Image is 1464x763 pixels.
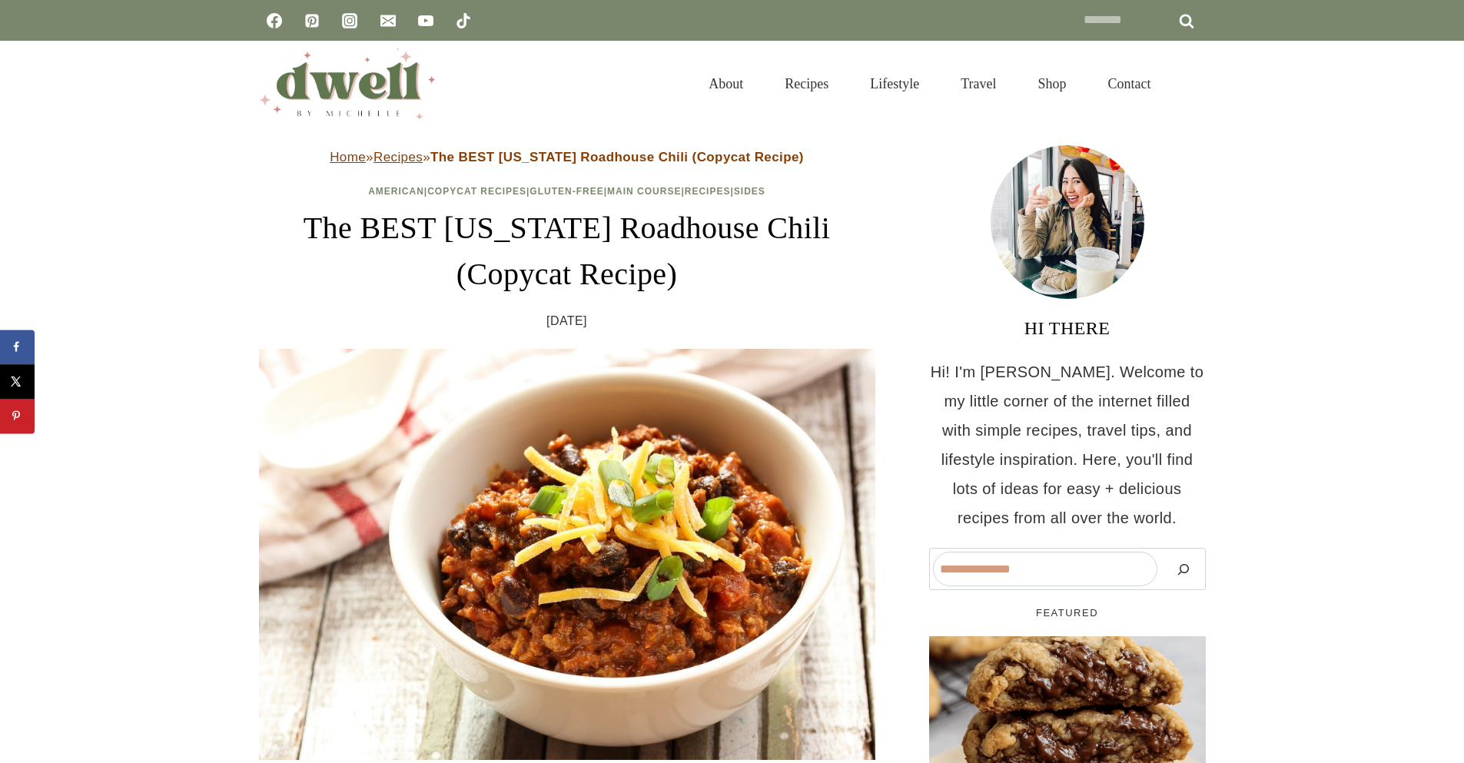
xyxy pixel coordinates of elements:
[1087,57,1172,111] a: Contact
[410,5,441,36] a: YouTube
[330,150,804,164] span: » »
[688,57,764,111] a: About
[430,150,804,164] strong: The BEST [US_STATE] Roadhouse Chili (Copycat Recipe)
[529,186,603,197] a: Gluten-Free
[929,314,1206,342] h3: HI THERE
[368,186,424,197] a: American
[764,57,849,111] a: Recipes
[1165,552,1202,586] button: Search
[373,150,423,164] a: Recipes
[929,357,1206,532] p: Hi! I'm [PERSON_NAME]. Welcome to my little corner of the internet filled with simple recipes, tr...
[368,186,765,197] span: | | | | |
[373,5,403,36] a: Email
[259,349,875,760] img: texas roadhouse chili recipe in a bowl
[427,186,526,197] a: Copycat Recipes
[940,57,1017,111] a: Travel
[1180,71,1206,97] button: View Search Form
[330,150,366,164] a: Home
[734,186,765,197] a: Sides
[334,5,365,36] a: Instagram
[259,5,290,36] a: Facebook
[297,5,327,36] a: Pinterest
[448,5,479,36] a: TikTok
[929,605,1206,621] h5: FEATURED
[1017,57,1087,111] a: Shop
[259,205,875,297] h1: The BEST [US_STATE] Roadhouse Chili (Copycat Recipe)
[685,186,731,197] a: Recipes
[259,48,436,119] img: DWELL by michelle
[607,186,681,197] a: Main Course
[546,310,587,333] time: [DATE]
[688,57,1171,111] nav: Primary Navigation
[849,57,940,111] a: Lifestyle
